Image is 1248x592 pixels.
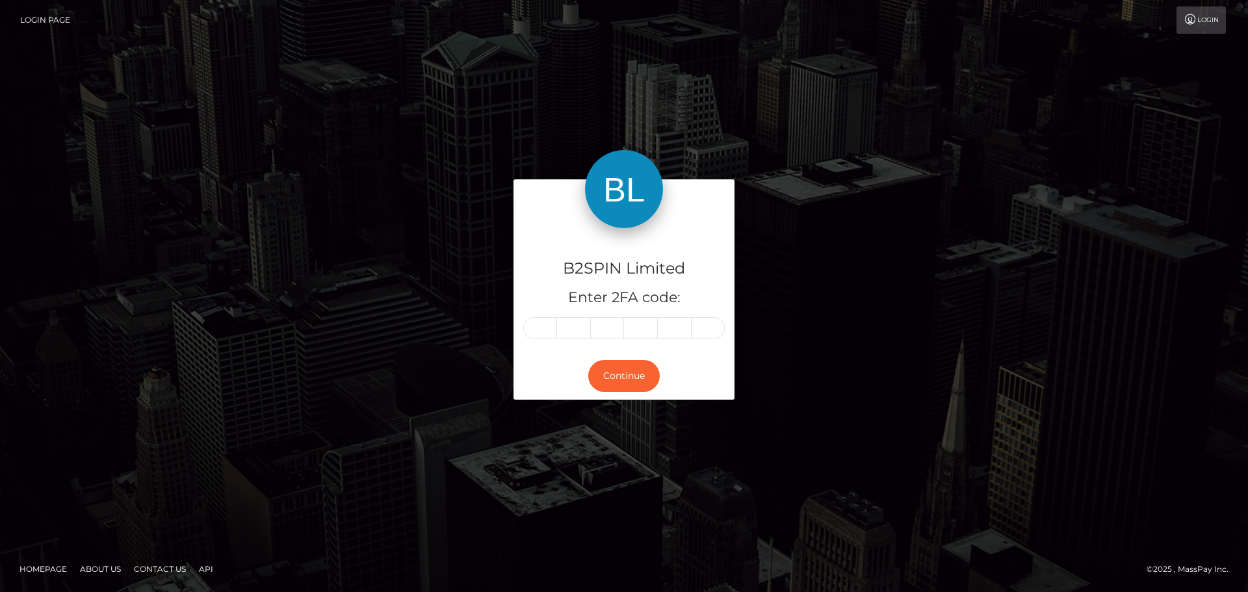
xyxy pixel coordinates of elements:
[20,6,70,34] a: Login Page
[523,288,725,308] h5: Enter 2FA code:
[588,360,660,392] button: Continue
[194,559,218,579] a: API
[129,559,191,579] a: Contact Us
[585,150,663,228] img: B2SPIN Limited
[14,559,72,579] a: Homepage
[1176,6,1226,34] a: Login
[523,257,725,280] h4: B2SPIN Limited
[1147,562,1238,576] div: © 2025 , MassPay Inc.
[75,559,126,579] a: About Us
